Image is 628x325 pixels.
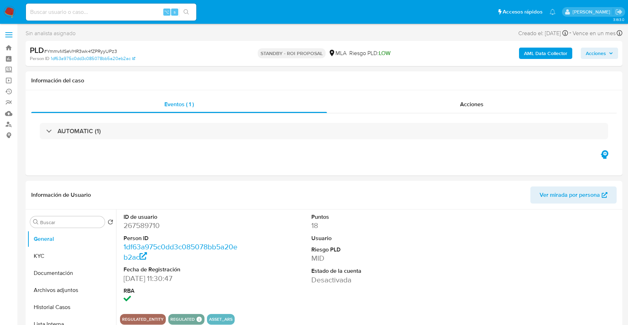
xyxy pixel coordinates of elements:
button: Archivos adjuntos [27,282,116,299]
button: Ver mirada por persona [530,186,617,204]
button: KYC [27,248,116,265]
dt: Fecha de Registración [124,266,242,273]
button: search-icon [179,7,193,17]
span: Ver mirada por persona [540,186,600,204]
span: Sin analista asignado [26,29,76,37]
div: AUTOMATIC (1) [40,123,608,139]
span: Acciones [460,100,484,108]
button: Historial Casos [27,299,116,316]
b: AML Data Collector [524,48,567,59]
span: Accesos rápidos [503,8,542,16]
span: # YmmvMSeVHR3wk4fZPRyyUPz3 [44,48,117,55]
button: General [27,231,116,248]
span: s [174,9,176,15]
div: MLA [328,49,346,57]
span: Riesgo PLD: [349,49,391,57]
dd: Desactivada [311,275,430,285]
b: PLD [30,44,44,56]
span: - [569,28,571,38]
p: stefania.bordes@mercadolibre.com [573,9,613,15]
button: Acciones [581,48,618,59]
input: Buscar [40,219,102,226]
a: 1df63a975c0dd3c085078bb5a20eb2ac [124,242,237,262]
dt: RBA [124,287,242,295]
b: Person ID [30,55,49,62]
span: Eventos ( 1 ) [164,100,194,108]
button: AML Data Collector [519,48,572,59]
span: Acciones [586,48,606,59]
div: Creado el: [DATE] [518,28,568,38]
button: Documentación [27,265,116,282]
a: Salir [615,8,623,16]
dd: 18 [311,221,430,231]
dd: 267589710 [124,221,242,231]
dt: Usuario [311,234,430,242]
dt: Person ID [124,234,242,242]
button: Volver al orden por defecto [108,219,113,227]
span: ⌥ [164,9,169,15]
a: Notificaciones [550,9,556,15]
dt: ID de usuario [124,213,242,221]
dt: Estado de la cuenta [311,267,430,275]
p: STANDBY - ROI PROPOSAL [258,48,326,58]
h1: Información del caso [31,77,617,84]
h3: AUTOMATIC (1) [58,127,101,135]
dd: MID [311,253,430,263]
a: 1df63a975c0dd3c085078bb5a20eb2ac [51,55,135,62]
span: Vence en un mes [573,29,616,37]
h1: Información de Usuario [31,191,91,199]
button: Buscar [33,219,39,225]
dd: [DATE] 11:30:47 [124,273,242,283]
input: Buscar usuario o caso... [26,7,196,17]
span: LOW [379,49,391,57]
dt: Riesgo PLD [311,246,430,254]
dt: Puntos [311,213,430,221]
